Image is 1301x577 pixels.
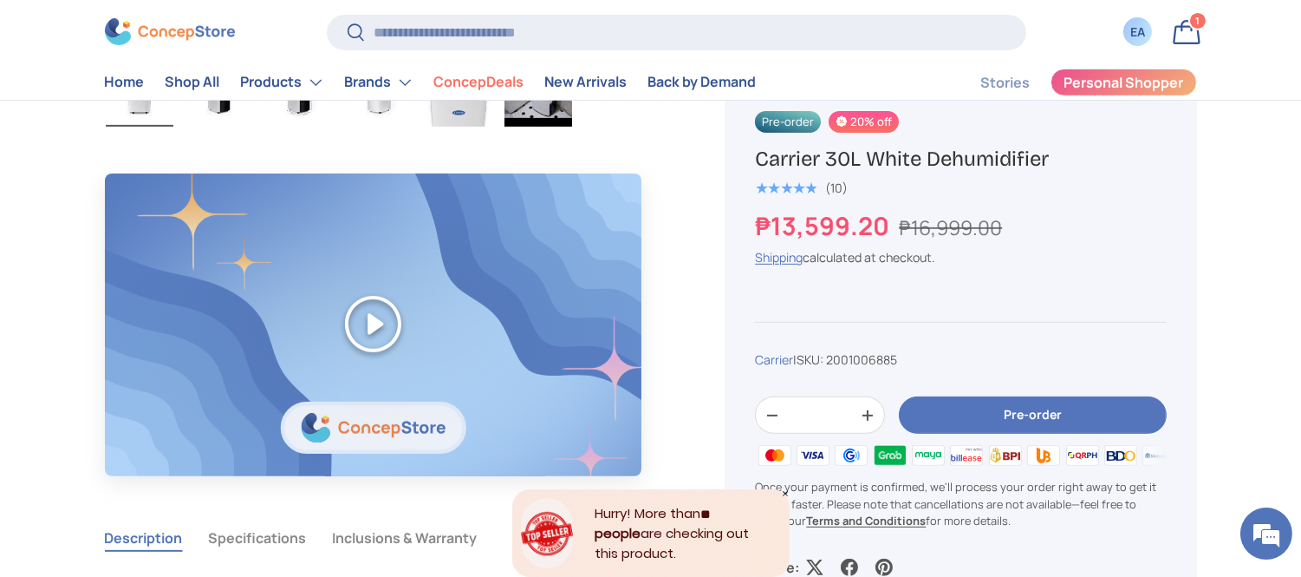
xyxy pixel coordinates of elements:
[826,351,897,368] span: 2001006885
[825,181,848,194] div: (10)
[9,389,330,449] textarea: Type your message and hit 'Enter'
[755,248,1166,266] div: calculated at checkout.
[1129,23,1148,42] div: EA
[755,146,1166,173] h1: Carrier 30L White Dehumidifier
[1025,443,1063,469] img: ubp
[755,479,1166,529] p: Once your payment is confirmed, we'll process your order right away to get it to you faster. Plea...
[333,518,478,558] button: Inclusions & Warranty
[980,66,1030,100] a: Stories
[755,208,894,243] strong: ₱13,599.20
[1119,13,1157,51] a: EA
[648,66,757,100] a: Back by Demand
[806,512,926,528] a: Terms and Conditions
[1102,443,1140,469] img: bdo
[1064,76,1183,90] span: Personal Shopper
[797,351,823,368] span: SKU:
[939,65,1197,100] nav: Secondary
[105,65,757,100] nav: Primary
[1195,15,1200,28] span: 1
[101,176,239,351] span: We're online!
[781,489,790,498] div: Close
[105,19,235,46] img: ConcepStore
[166,66,220,100] a: Shop All
[1140,443,1178,469] img: metrobank
[1051,69,1197,96] a: Personal Shopper
[335,65,424,100] summary: Brands
[947,443,986,469] img: billease
[755,351,793,368] a: Carrier
[755,111,821,133] span: Pre-order
[794,443,832,469] img: visa
[793,351,897,368] span: |
[899,214,1002,241] s: ₱16,999.00
[832,443,870,469] img: gcash
[231,65,335,100] summary: Products
[899,397,1166,434] button: Pre-order
[284,9,326,50] div: Minimize live chat window
[105,66,145,100] a: Home
[986,443,1025,469] img: bpi
[829,111,899,133] span: 20% off
[105,518,183,558] button: Description
[755,443,793,469] img: master
[545,66,628,100] a: New Arrivals
[909,443,947,469] img: maya
[755,249,803,266] a: Shipping
[434,66,524,100] a: ConcepDeals
[755,179,816,196] span: ★★★★★
[209,518,307,558] button: Specifications
[870,443,908,469] img: grabpay
[1063,443,1101,469] img: qrph
[90,97,291,120] div: Chat with us now
[755,180,816,195] div: 5.0 out of 5.0 stars
[755,177,848,196] a: 5.0 out of 5.0 stars (10)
